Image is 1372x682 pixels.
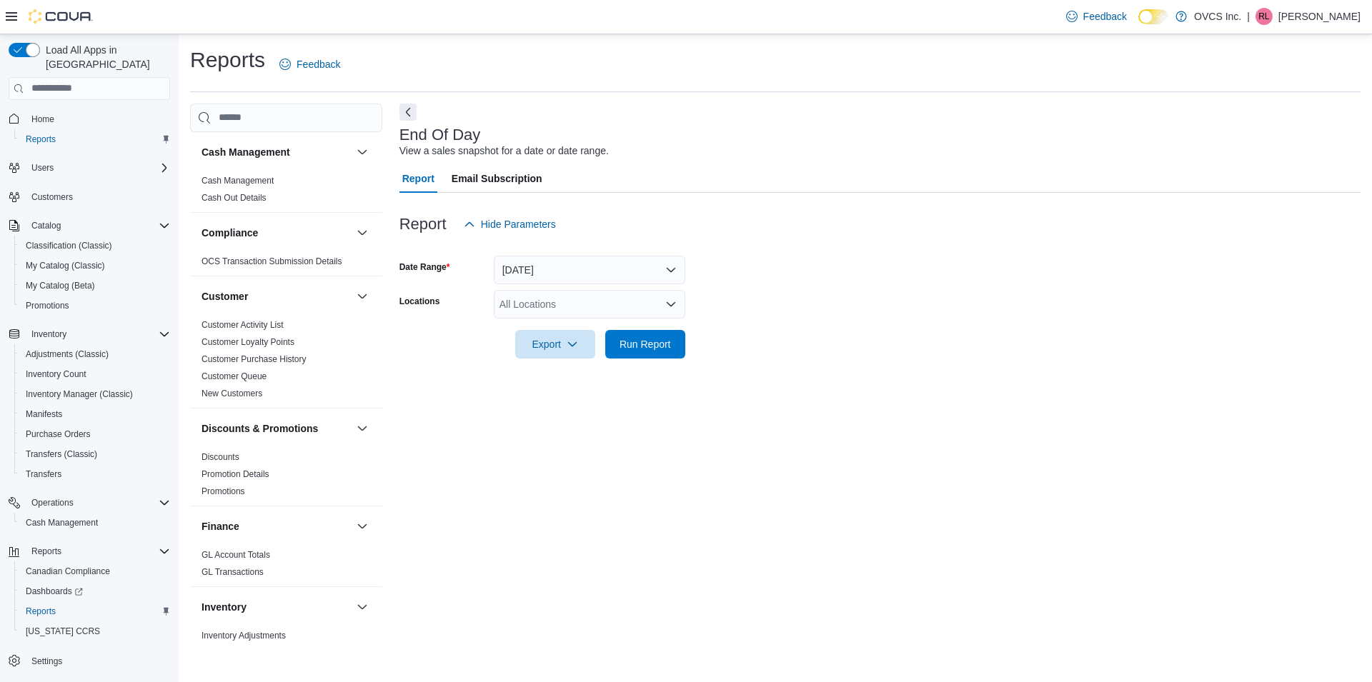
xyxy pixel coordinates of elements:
[1083,9,1127,24] span: Feedback
[202,256,342,267] span: OCS Transaction Submission Details
[399,216,447,233] h3: Report
[202,600,247,614] h3: Inventory
[26,111,60,128] a: Home
[20,466,170,483] span: Transfers
[297,57,340,71] span: Feedback
[202,452,239,462] a: Discounts
[3,324,176,344] button: Inventory
[202,336,294,348] span: Customer Loyalty Points
[202,550,270,560] a: GL Account Totals
[620,337,671,351] span: Run Report
[26,159,59,176] button: Users
[202,519,351,533] button: Finance
[26,586,83,597] span: Dashboards
[20,131,61,148] a: Reports
[399,144,609,159] div: View a sales snapshot for a date or date range.
[26,280,95,291] span: My Catalog (Beta)
[26,217,66,234] button: Catalog
[190,448,382,506] div: Discounts & Promotions
[31,162,54,174] span: Users
[31,497,74,508] span: Operations
[354,598,371,616] button: Inventory
[202,421,351,436] button: Discounts & Promotions
[1247,8,1250,25] p: |
[31,656,62,667] span: Settings
[202,145,290,159] h3: Cash Management
[26,543,170,560] span: Reports
[202,469,269,479] a: Promotion Details
[31,191,73,203] span: Customers
[399,104,417,121] button: Next
[20,563,116,580] a: Canadian Compliance
[202,631,286,641] a: Inventory Adjustments
[14,424,176,444] button: Purchase Orders
[202,566,264,578] span: GL Transactions
[3,650,176,671] button: Settings
[26,240,112,251] span: Classification (Classic)
[202,320,284,330] a: Customer Activity List
[20,514,104,531] a: Cash Management
[14,513,176,533] button: Cash Management
[26,606,56,617] span: Reports
[14,296,176,316] button: Promotions
[14,364,176,384] button: Inventory Count
[1138,9,1168,24] input: Dark Mode
[399,261,450,273] label: Date Range
[665,299,677,310] button: Open list of options
[14,464,176,484] button: Transfers
[452,164,542,193] span: Email Subscription
[202,451,239,463] span: Discounts
[202,354,307,364] a: Customer Purchase History
[14,621,176,641] button: [US_STATE] CCRS
[20,366,170,383] span: Inventory Count
[202,486,245,497] span: Promotions
[20,386,139,403] a: Inventory Manager (Classic)
[26,188,170,206] span: Customers
[524,330,587,358] span: Export
[14,404,176,424] button: Manifests
[202,256,342,266] a: OCS Transaction Submission Details
[14,561,176,581] button: Canadian Compliance
[20,297,170,314] span: Promotions
[20,514,170,531] span: Cash Management
[202,600,351,614] button: Inventory
[20,466,67,483] a: Transfers
[26,408,62,420] span: Manifests
[202,176,274,186] a: Cash Management
[3,186,176,207] button: Customers
[40,43,170,71] span: Load All Apps in [GEOGRAPHIC_DATA]
[20,346,170,363] span: Adjustments (Classic)
[20,426,170,443] span: Purchase Orders
[26,428,91,440] span: Purchase Orders
[20,257,111,274] a: My Catalog (Classic)
[20,277,101,294] a: My Catalog (Beta)
[26,217,170,234] span: Catalog
[458,210,562,239] button: Hide Parameters
[20,603,61,620] a: Reports
[26,543,67,560] button: Reports
[26,134,56,145] span: Reports
[202,353,307,365] span: Customer Purchase History
[26,159,170,176] span: Users
[3,216,176,236] button: Catalog
[202,145,351,159] button: Cash Management
[3,109,176,129] button: Home
[20,406,68,423] a: Manifests
[202,549,270,561] span: GL Account Totals
[26,110,170,128] span: Home
[20,386,170,403] span: Inventory Manager (Classic)
[481,217,556,231] span: Hide Parameters
[202,319,284,331] span: Customer Activity List
[354,224,371,241] button: Compliance
[14,344,176,364] button: Adjustments (Classic)
[202,371,267,382] span: Customer Queue
[202,630,286,641] span: Inventory Adjustments
[26,566,110,577] span: Canadian Compliance
[20,623,106,640] a: [US_STATE] CCRS
[190,46,265,74] h1: Reports
[26,517,98,528] span: Cash Management
[20,583,170,600] span: Dashboards
[20,346,114,363] a: Adjustments (Classic)
[26,326,170,343] span: Inventory
[26,260,105,271] span: My Catalog (Classic)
